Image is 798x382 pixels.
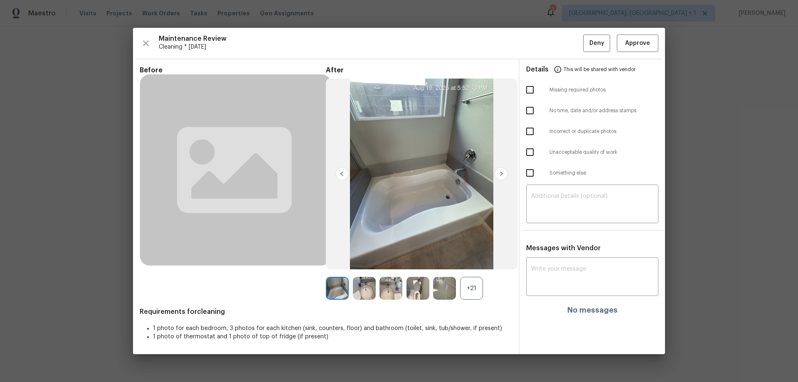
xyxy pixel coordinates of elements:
[549,86,658,94] span: Missing required photos
[153,333,512,341] li: 1 photo of thermostat and 1 photo of top of fridge (if present)
[625,38,650,49] span: Approve
[549,107,658,114] span: No time, date and/or address stamps
[567,306,618,314] h4: No messages
[589,38,604,49] span: Deny
[520,100,665,121] div: No time, date and/or address stamps
[140,308,512,316] span: Requirements for cleaning
[583,35,610,52] button: Deny
[335,167,349,180] img: left-chevron-button-url
[140,66,326,74] span: Before
[617,35,658,52] button: Approve
[159,35,583,43] span: Maintenance Review
[549,128,658,135] span: Incorrect or duplicate photos
[564,59,635,79] span: This will be shared with vendor
[549,170,658,177] span: Something else
[520,142,665,163] div: Unacceptable quality of work
[526,59,549,79] span: Details
[326,66,512,74] span: After
[520,163,665,183] div: Something else
[159,43,583,51] span: Cleaning * [DATE]
[520,121,665,142] div: Incorrect or duplicate photos
[520,79,665,100] div: Missing required photos
[460,277,483,300] div: +21
[549,149,658,156] span: Unacceptable quality of work
[495,167,508,180] img: right-chevron-button-url
[526,245,601,251] span: Messages with Vendor
[153,324,512,333] li: 1 photo for each bedroom, 3 photos for each kitchen (sink, counters, floor) and bathroom (toilet,...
